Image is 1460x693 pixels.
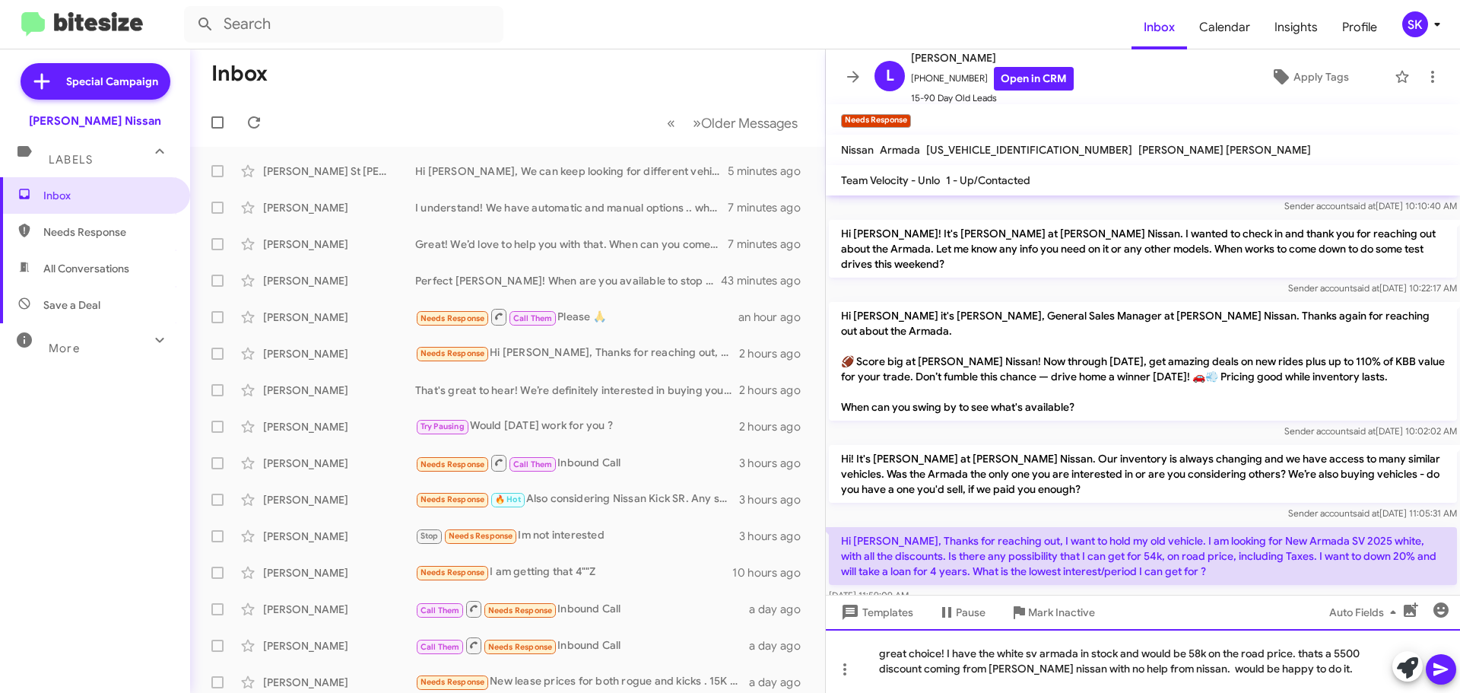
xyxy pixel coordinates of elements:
[1131,5,1187,49] a: Inbox
[66,74,158,89] span: Special Campaign
[415,345,739,362] div: Hi [PERSON_NAME], Thanks for reaching out, I want to hold my old vehicle. I am looking for New Ar...
[415,237,728,252] div: Great! We’d love to help you with that. When can you come by to have your 2008 [PERSON_NAME] appr...
[739,456,813,471] div: 3 hours ago
[739,419,813,434] div: 2 hours ago
[1284,200,1457,211] span: Sender account [DATE] 10:10:40 AM
[841,114,911,128] small: Needs Response
[1293,63,1349,91] span: Apply Tags
[43,224,173,240] span: Needs Response
[415,599,749,618] div: Inbound Call
[263,200,415,215] div: [PERSON_NAME]
[749,638,813,653] div: a day ago
[263,638,415,653] div: [PERSON_NAME]
[1349,425,1376,437] span: said at
[728,237,813,252] div: 7 minutes ago
[421,313,485,323] span: Needs Response
[722,273,813,288] div: 43 minutes ago
[263,164,415,179] div: [PERSON_NAME] St [PERSON_NAME]
[513,313,553,323] span: Call Them
[926,143,1132,157] span: [US_VEHICLE_IDENTIFICATION_NUMBER]
[415,453,739,472] div: Inbound Call
[1262,5,1330,49] a: Insights
[449,531,513,541] span: Needs Response
[421,459,485,469] span: Needs Response
[829,590,909,601] span: [DATE] 11:59:09 AM
[659,107,807,138] nav: Page navigation example
[826,629,1460,693] div: great choice! I have the white sv armada in stock and would be 58k on the road price. thats a 550...
[1317,599,1414,626] button: Auto Fields
[841,143,874,157] span: Nissan
[956,599,985,626] span: Pause
[841,173,940,187] span: Team Velocity - Unlo
[415,636,749,655] div: Inbound Call
[1349,200,1376,211] span: said at
[263,383,415,398] div: [PERSON_NAME]
[1288,282,1457,294] span: Sender account [DATE] 10:22:17 AM
[415,673,749,691] div: New lease prices for both rogue and kicks . 15K miles, $2500 down out the door price.
[421,531,439,541] span: Stop
[488,606,553,615] span: Needs Response
[693,113,701,132] span: »
[488,642,553,652] span: Needs Response
[263,273,415,288] div: [PERSON_NAME]
[658,107,684,138] button: Previous
[739,346,813,361] div: 2 hours ago
[415,491,739,508] div: Also considering Nissan Kick SR. Any specials?
[1353,507,1379,519] span: said at
[263,310,415,325] div: [PERSON_NAME]
[1330,5,1389,49] span: Profile
[421,421,465,431] span: Try Pausing
[263,456,415,471] div: [PERSON_NAME]
[21,63,170,100] a: Special Campaign
[739,529,813,544] div: 3 hours ago
[421,606,460,615] span: Call Them
[946,173,1030,187] span: 1 - Up/Contacted
[421,348,485,358] span: Needs Response
[263,492,415,507] div: [PERSON_NAME]
[263,602,415,617] div: [PERSON_NAME]
[1138,143,1311,157] span: [PERSON_NAME] [PERSON_NAME]
[415,164,728,179] div: Hi [PERSON_NAME], We can keep looking for different vehicles for you, and will let you know if so...
[728,200,813,215] div: 7 minutes ago
[263,565,415,580] div: [PERSON_NAME]
[749,675,813,690] div: a day ago
[415,273,722,288] div: Perfect [PERSON_NAME]! When are you available to stop by with the vehicle, and get your amazing d...
[826,599,925,626] button: Templates
[1389,11,1443,37] button: SK
[749,602,813,617] div: a day ago
[739,383,813,398] div: 2 hours ago
[911,67,1074,91] span: [PHONE_NUMBER]
[1284,425,1457,437] span: Sender account [DATE] 10:02:02 AM
[263,529,415,544] div: [PERSON_NAME]
[701,115,798,132] span: Older Messages
[667,113,675,132] span: «
[880,143,920,157] span: Armada
[421,567,485,577] span: Needs Response
[838,599,913,626] span: Templates
[829,527,1457,585] p: Hi [PERSON_NAME], Thanks for reaching out, I want to hold my old vehicle. I am looking for New Ar...
[43,188,173,203] span: Inbox
[998,599,1107,626] button: Mark Inactive
[1402,11,1428,37] div: SK
[415,527,739,545] div: Im not interested
[263,419,415,434] div: [PERSON_NAME]
[421,642,460,652] span: Call Them
[1187,5,1262,49] a: Calendar
[263,237,415,252] div: [PERSON_NAME]
[43,297,100,313] span: Save a Deal
[43,261,129,276] span: All Conversations
[211,62,268,86] h1: Inbox
[415,200,728,215] div: I understand! We have automatic and manual options .. when are you available to stop in to check ...
[415,418,739,435] div: Would [DATE] work for you ?
[738,310,813,325] div: an hour ago
[184,6,503,43] input: Search
[829,302,1457,421] p: Hi [PERSON_NAME] it's [PERSON_NAME], General Sales Manager at [PERSON_NAME] Nissan. Thanks again ...
[421,677,485,687] span: Needs Response
[1231,63,1387,91] button: Apply Tags
[263,675,415,690] div: [PERSON_NAME]
[29,113,161,129] div: [PERSON_NAME] Nissan
[1028,599,1095,626] span: Mark Inactive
